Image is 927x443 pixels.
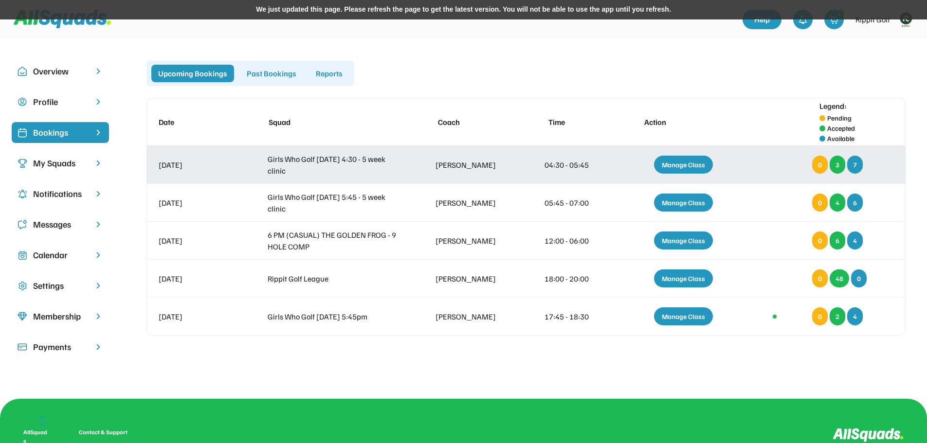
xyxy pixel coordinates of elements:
div: Overview [33,65,88,78]
div: [DATE] [159,273,232,284]
div: 4 [847,307,863,325]
img: chevron-right%20copy%203.svg [93,128,103,137]
div: Profile [33,95,88,108]
div: Reports [309,65,349,82]
div: [DATE] [159,311,232,322]
img: chevron-right.svg [93,67,103,76]
div: 6 [830,231,845,249]
div: Manage Class [654,231,713,249]
div: Coach [438,116,511,128]
img: Icon%20copy%208.svg [18,312,27,321]
div: Settings [33,279,88,292]
img: Rippitlogov2_green.png [896,10,915,29]
img: chevron-right.svg [93,220,103,229]
img: Logo%20inverted.svg [833,428,904,442]
div: 12:00 - 06:00 [545,235,603,247]
div: 2 [830,307,845,325]
div: 6 PM (CASUAL) THE GOLDEN FROG - 9 HOLE COMP [268,229,400,252]
a: Help [743,10,782,29]
div: [DATE] [159,159,232,171]
div: Manage Class [654,269,713,287]
img: Icon%20%2815%29.svg [18,342,27,352]
div: [DATE] [159,235,232,247]
div: Accepted [827,123,855,133]
img: Icon%20copy%205.svg [18,220,27,230]
img: Icon%20copy%2016.svg [18,281,27,291]
img: chevron-right.svg [93,97,103,106]
div: [PERSON_NAME] [436,311,509,322]
img: chevron-right.svg [93,159,103,168]
div: 17:45 - 18:30 [545,311,603,322]
div: 7 [847,156,863,174]
div: [PERSON_NAME] [436,197,509,209]
img: Icon%20copy%203.svg [18,159,27,168]
img: chevron-right.svg [93,281,103,290]
div: 0 [851,269,867,287]
img: Icon%20copy%207.svg [18,250,27,260]
img: user-circle.svg [18,97,27,107]
img: chevron-right.svg [93,312,103,321]
div: [DATE] [159,197,232,209]
div: 0 [812,307,828,325]
div: Notifications [33,187,88,200]
div: Time [548,116,607,128]
div: [PERSON_NAME] [436,159,509,171]
div: Membership [33,310,88,323]
div: [PERSON_NAME] [436,235,509,247]
img: Icon%20copy%204.svg [18,189,27,199]
div: 0 [812,156,828,174]
img: chevron-right.svg [93,189,103,198]
div: Manage Class [654,194,713,212]
div: Legend: [819,100,847,112]
img: chevron-right.svg [93,342,103,352]
div: Action [644,116,732,128]
div: Girls Who Golf [DATE] 5:45pm [268,311,400,322]
img: Icon%20copy%2010.svg [18,67,27,76]
div: My Squads [33,157,88,170]
div: [PERSON_NAME] [436,273,509,284]
div: Available [827,133,854,143]
img: shopping-cart-01%20%281%29.svg [829,15,839,24]
div: 0 [812,194,828,212]
div: Messages [33,218,88,231]
div: Manage Class [654,307,713,325]
div: Girls Who Golf [DATE] 4:30 - 5 week clinic [268,153,400,177]
div: 4 [830,194,845,212]
img: bell-03%20%281%29.svg [798,15,808,24]
div: Date [159,116,232,128]
div: Girls Who Golf [DATE] 5:45 - 5 week clinic [268,191,400,214]
div: 3 [830,156,845,174]
div: Past Bookings [240,65,303,82]
div: Rippit Golf [855,14,890,25]
div: Manage Class [654,156,713,174]
div: 0 [812,269,828,287]
div: Pending [827,113,852,123]
img: Icon%20%2819%29.svg [18,128,27,138]
img: chevron-right.svg [93,250,103,260]
div: 48 [830,269,849,287]
div: Calendar [33,248,88,262]
div: 04:30 - 05:45 [545,159,603,171]
div: Contact & Support [79,428,139,437]
div: Payments [33,340,88,354]
div: Squad [269,116,401,128]
div: Bookings [33,126,88,139]
div: Upcoming Bookings [151,65,234,82]
div: 6 [847,194,863,212]
div: 4 [847,231,863,249]
div: 0 [812,231,828,249]
div: Rippit Golf League [268,273,400,284]
div: 05:45 - 07:00 [545,197,603,209]
div: 18:00 - 20:00 [545,273,603,284]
